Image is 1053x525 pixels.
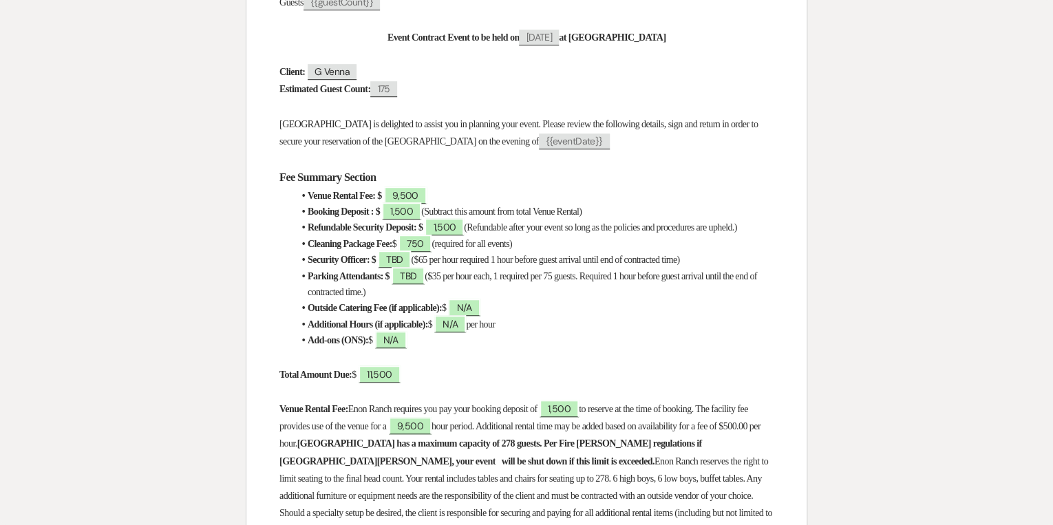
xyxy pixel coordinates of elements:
span: $ [368,335,372,345]
strong: Cleaning Package Fee: [308,239,392,249]
span: $ [428,319,432,330]
span: Enon Ranch requires you pay your booking deposit of [348,404,538,414]
span: (required for all events) [432,239,512,249]
span: per hour [466,319,495,330]
span: hour period. Additional rental time may be added based on availability for a fee of $500.00 per h... [279,421,763,449]
strong: Add-ons (ONS): [308,335,368,345]
span: N/A [375,331,407,348]
span: 11,500 [359,365,401,383]
strong: $ [377,191,381,201]
strong: Outside Catering Fee (if applicable): [308,303,442,313]
span: $ [442,303,446,313]
span: {{eventDate}} [539,133,610,149]
strong: [GEOGRAPHIC_DATA] has a maximum capacity of 278 guests. Per Fire [PERSON_NAME] regulations if [GE... [279,438,703,466]
span: 750 [398,235,432,252]
span: 9,500 [384,186,427,204]
strong: $ [418,222,423,233]
span: (Subtract this amount from total Venue Rental) [421,206,582,217]
strong: Parking Attendants: $ [308,271,390,281]
span: (Refundable after your event so long as the policies and procedures are upheld.) [464,222,736,233]
span: $ [352,369,356,380]
span: 1,500 [540,400,579,417]
strong: Event Contract Event to be held on [387,32,520,43]
strong: Booking Deposit : $ [308,206,380,217]
span: ($35 per hour each, 1 required per 75 guests. Required 1 hour before guest arrival until the end ... [308,271,758,297]
span: 175 [370,81,396,97]
strong: at [GEOGRAPHIC_DATA] [559,32,666,43]
strong: Estimated Guest Count: [279,84,370,94]
strong: Total Amount Due: [279,369,352,380]
span: 1,500 [425,218,464,235]
span: ($65 per hour required 1 hour before guest arrival until end of contracted time) [411,255,679,265]
strong: Additional Hours (if applicable): [308,319,428,330]
span: G Venna [308,64,357,80]
strong: Venue Rental Fee: [308,191,375,201]
span: $ [392,239,396,249]
span: 1,500 [382,202,421,219]
span: 9,500 [389,417,432,434]
span: [DATE] [519,30,559,45]
span: N/A [434,315,466,332]
strong: Client: [279,67,305,77]
span: N/A [448,299,480,316]
span: TBD [378,250,411,268]
strong: Venue Rental Fee: [279,404,348,414]
span: TBD [392,267,425,284]
span: [GEOGRAPHIC_DATA] is delighted to assist you in planning your event. Please review the following ... [279,119,760,147]
strong: Refundable Security Deposit: [308,222,416,233]
strong: Security Officer: $ [308,255,376,265]
strong: Fee Summary Section [279,171,376,184]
